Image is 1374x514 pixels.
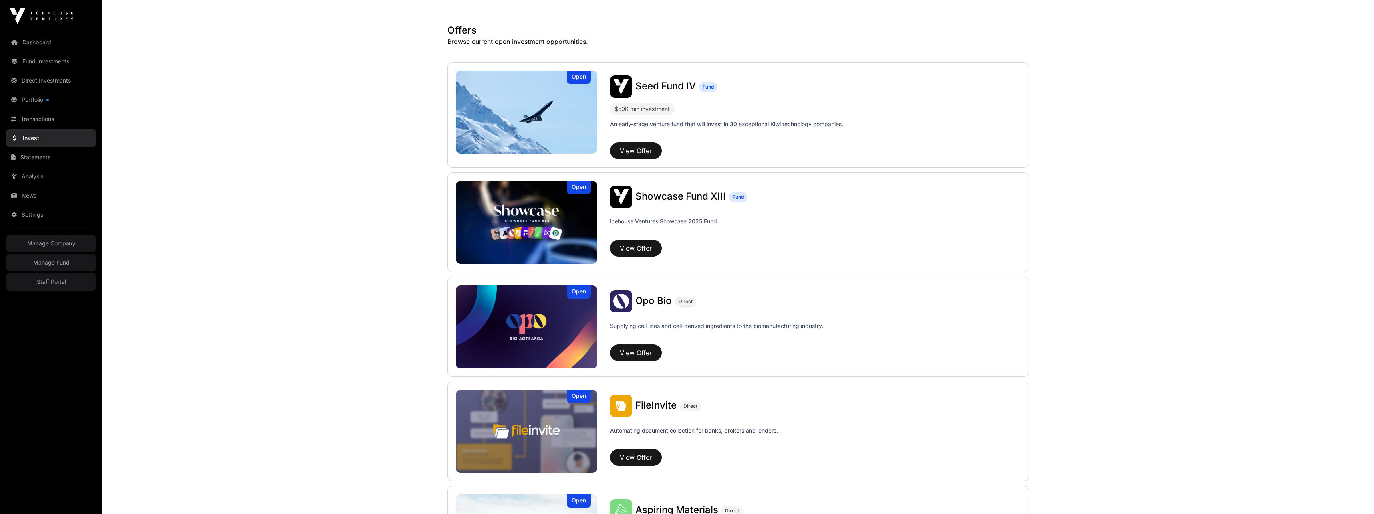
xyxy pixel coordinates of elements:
[6,254,96,271] a: Manage Fund
[733,194,744,200] span: Fund
[610,344,662,361] button: View Offer
[456,181,597,264] a: Showcase Fund XIIIOpen
[610,142,662,159] button: View Offer
[456,390,597,473] img: FileInvite
[610,290,632,312] img: Opo Bio
[635,192,726,202] a: Showcase Fund XIII
[567,285,591,299] div: Open
[683,403,697,409] span: Direct
[635,80,696,92] span: Seed Fund IV
[610,449,662,466] button: View Offer
[610,75,632,98] img: Seed Fund IV
[6,110,96,128] a: Transactions
[703,84,714,90] span: Fund
[456,285,597,368] img: Opo Bio
[10,8,73,24] img: Icehouse Ventures Logo
[679,299,693,305] span: Direct
[6,187,96,204] a: News
[456,71,597,154] a: Seed Fund IVOpen
[1334,476,1374,514] iframe: Chat Widget
[567,71,591,84] div: Open
[6,206,96,223] a: Settings
[6,168,96,185] a: Analysis
[610,240,662,257] button: View Offer
[6,273,96,291] a: Staff Portal
[635,401,677,411] a: FileInvite
[610,395,632,417] img: FileInvite
[615,104,670,114] div: $50K min investment
[6,72,96,89] a: Direct Investments
[6,235,96,252] a: Manage Company
[6,34,96,51] a: Dashboard
[6,91,96,109] a: Portfolio
[447,37,1029,46] p: Browse current open investment opportunities.
[610,186,632,208] img: Showcase Fund XIII
[635,190,726,202] span: Showcase Fund XIII
[610,120,843,128] p: An early-stage venture fund that will invest in 30 exceptional Kiwi technology companies.
[6,129,96,147] a: Invest
[635,295,672,306] span: Opo Bio
[567,181,591,194] div: Open
[610,103,675,115] div: $50K min investment
[635,399,677,411] span: FileInvite
[610,427,778,446] p: Automating document collection for banks, brokers and lenders.
[567,494,591,508] div: Open
[635,81,696,92] a: Seed Fund IV
[447,24,1029,37] h1: Offers
[456,390,597,473] a: FileInviteOpen
[725,508,739,514] span: Direct
[456,285,597,368] a: Opo BioOpen
[456,71,597,154] img: Seed Fund IV
[456,181,597,264] img: Showcase Fund XIII
[610,217,719,225] p: Icehouse Ventures Showcase 2025 Fund.
[567,390,591,403] div: Open
[6,148,96,166] a: Statements
[610,322,823,330] p: Supplying cell lines and cell-derived ingredients to the biomanufacturing industry.
[6,53,96,70] a: Fund Investments
[635,296,672,306] a: Opo Bio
